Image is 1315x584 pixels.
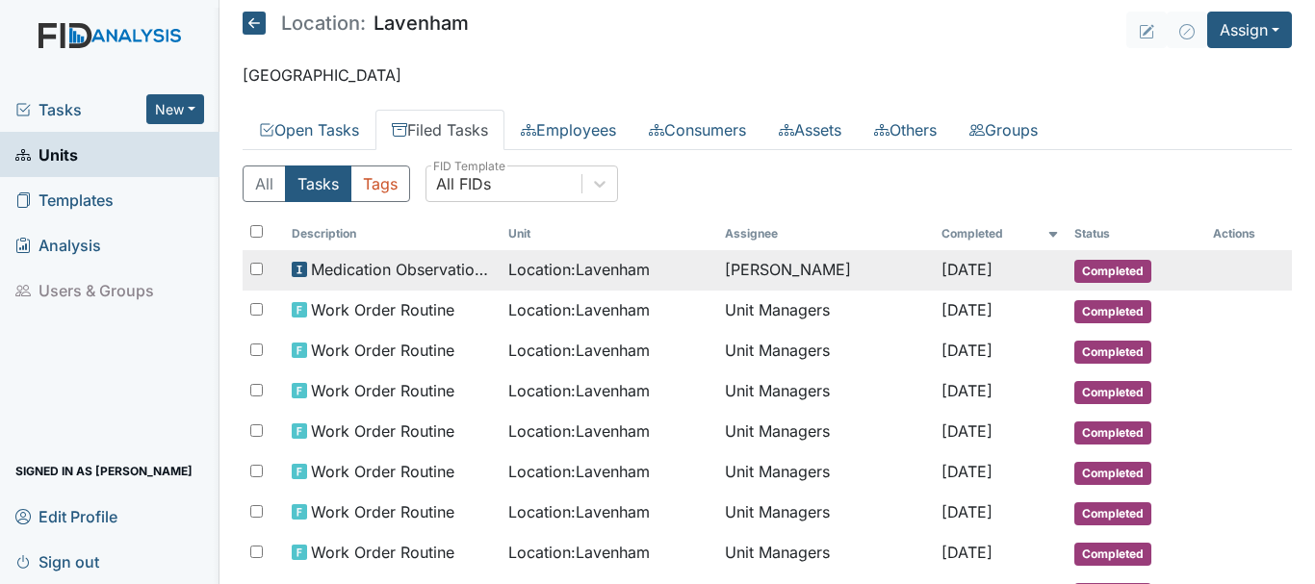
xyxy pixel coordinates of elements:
[311,258,493,281] span: Medication Observation Checklist
[243,165,286,202] button: All
[717,331,934,371] td: Unit Managers
[941,462,993,481] span: [DATE]
[15,230,101,260] span: Analysis
[941,300,993,319] span: [DATE]
[941,341,993,360] span: [DATE]
[508,258,650,281] span: Location : Lavenham
[285,165,351,202] button: Tasks
[311,500,454,523] span: Work Order Routine
[1074,341,1151,364] span: Completed
[941,502,993,521] span: [DATE]
[1074,260,1151,283] span: Completed
[762,110,858,150] a: Assets
[508,460,650,483] span: Location : Lavenham
[311,460,454,483] span: Work Order Routine
[508,500,650,523] span: Location : Lavenham
[953,110,1054,150] a: Groups
[501,217,717,250] th: Toggle SortBy
[15,546,99,576] span: Sign out
[15,501,117,531] span: Edit Profile
[508,419,650,443] span: Location : Lavenham
[717,291,934,331] td: Unit Managers
[1074,421,1151,444] span: Completed
[281,13,366,33] span: Location:
[858,110,953,150] a: Others
[284,217,501,250] th: Toggle SortBy
[15,140,78,169] span: Units
[934,217,1067,250] th: Toggle SortBy
[508,379,650,402] span: Location : Lavenham
[941,260,993,279] span: [DATE]
[508,339,650,362] span: Location : Lavenham
[311,379,454,402] span: Work Order Routine
[250,225,263,238] input: Toggle All Rows Selected
[717,217,934,250] th: Assignee
[311,419,454,443] span: Work Order Routine
[1074,300,1151,323] span: Completed
[243,12,469,35] h5: Lavenham
[1067,217,1205,250] th: Toggle SortBy
[717,371,934,412] td: Unit Managers
[508,541,650,564] span: Location : Lavenham
[717,412,934,452] td: Unit Managers
[311,339,454,362] span: Work Order Routine
[1074,502,1151,525] span: Completed
[941,543,993,562] span: [DATE]
[350,165,410,202] button: Tags
[311,541,454,564] span: Work Order Routine
[941,381,993,400] span: [DATE]
[717,250,934,291] td: [PERSON_NAME]
[508,298,650,321] span: Location : Lavenham
[311,298,454,321] span: Work Order Routine
[1074,543,1151,566] span: Completed
[243,165,410,202] div: Type filter
[717,493,934,533] td: Unit Managers
[15,456,193,486] span: Signed in as [PERSON_NAME]
[941,421,993,441] span: [DATE]
[504,110,632,150] a: Employees
[243,110,375,150] a: Open Tasks
[146,94,204,124] button: New
[1074,381,1151,404] span: Completed
[436,172,491,195] div: All FIDs
[1205,217,1292,250] th: Actions
[717,452,934,493] td: Unit Managers
[1074,462,1151,485] span: Completed
[1207,12,1292,48] button: Assign
[632,110,762,150] a: Consumers
[15,185,114,215] span: Templates
[243,63,1292,87] p: [GEOGRAPHIC_DATA]
[375,110,504,150] a: Filed Tasks
[717,533,934,573] td: Unit Managers
[15,98,146,121] a: Tasks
